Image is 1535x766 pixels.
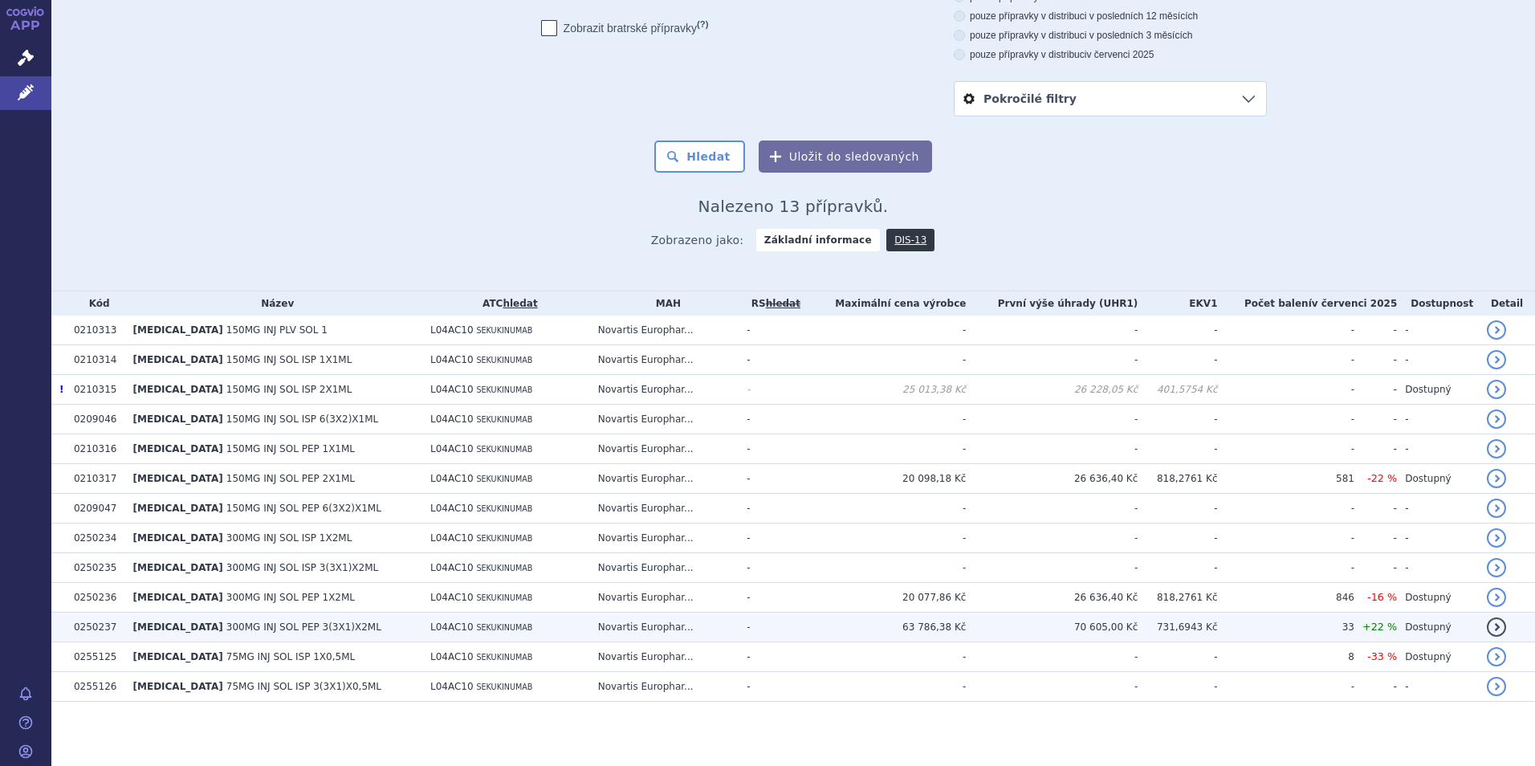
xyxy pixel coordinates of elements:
[476,623,532,632] span: SEKUKINUMAB
[590,291,739,316] th: MAH
[1487,320,1506,340] a: detail
[226,681,381,692] span: 75MG INJ SOL ISP 3(3X1)X0,5ML
[226,324,328,336] span: 150MG INJ PLV SOL 1
[226,473,355,484] span: 150MG INJ SOL PEP 2X1ML
[739,583,804,613] td: -
[1218,672,1355,702] td: -
[1487,409,1506,429] a: detail
[133,681,223,692] span: [MEDICAL_DATA]
[430,354,474,365] span: L04AC10
[739,345,804,375] td: -
[1138,494,1217,524] td: -
[430,443,474,454] span: L04AC10
[739,672,804,702] td: -
[1354,494,1397,524] td: -
[966,553,1138,583] td: -
[66,642,125,672] td: 0255125
[1362,621,1397,633] span: +22 %
[590,375,739,405] td: Novartis Europhar...
[1218,345,1355,375] td: -
[1397,642,1479,672] td: Dostupný
[739,405,804,434] td: -
[1397,375,1479,405] td: Dostupný
[1354,672,1397,702] td: -
[1218,464,1355,494] td: 581
[66,434,125,464] td: 0210316
[1138,434,1217,464] td: -
[1367,650,1397,662] span: -33 %
[66,345,125,375] td: 0210314
[66,405,125,434] td: 0209046
[1397,345,1479,375] td: -
[476,475,532,483] span: SEKUKINUMAB
[756,229,880,251] strong: Základní informace
[1397,524,1479,553] td: -
[1218,405,1355,434] td: -
[541,20,709,36] label: Zobrazit bratrské přípravky
[125,291,422,316] th: Název
[430,532,474,544] span: L04AC10
[966,524,1138,553] td: -
[133,562,223,573] span: [MEDICAL_DATA]
[476,326,532,335] span: SEKUKINUMAB
[430,384,474,395] span: L04AC10
[966,316,1138,345] td: -
[66,316,125,345] td: 0210313
[1218,613,1355,642] td: 33
[66,524,125,553] td: 0250234
[133,532,223,544] span: [MEDICAL_DATA]
[1218,291,1398,316] th: Počet balení
[476,534,532,543] span: SEKUKINUMAB
[1138,375,1217,405] td: 401,5754 Kč
[1138,316,1217,345] td: -
[66,672,125,702] td: 0255126
[805,345,967,375] td: -
[590,613,739,642] td: Novartis Europhar...
[1218,316,1355,345] td: -
[1397,291,1479,316] th: Dostupnost
[590,553,739,583] td: Novartis Europhar...
[698,197,889,216] span: Nalezeno 13 přípravků.
[739,434,804,464] td: -
[805,672,967,702] td: -
[1397,553,1479,583] td: -
[66,464,125,494] td: 0210317
[739,642,804,672] td: -
[1397,583,1479,613] td: Dostupný
[590,494,739,524] td: Novartis Europhar...
[966,464,1138,494] td: 26 636,40 Kč
[1138,405,1217,434] td: -
[805,375,967,405] td: 25 013,38 Kč
[430,651,474,662] span: L04AC10
[133,384,223,395] span: [MEDICAL_DATA]
[739,375,804,405] td: -
[590,524,739,553] td: Novartis Europhar...
[805,291,967,316] th: Maximální cena výrobce
[503,298,537,309] a: hledat
[476,682,532,691] span: SEKUKINUMAB
[1138,345,1217,375] td: -
[1138,613,1217,642] td: 731,6943 Kč
[66,375,125,405] td: 0210315
[1354,553,1397,583] td: -
[805,405,967,434] td: -
[430,562,474,573] span: L04AC10
[1397,316,1479,345] td: -
[1479,291,1535,316] th: Detail
[1354,316,1397,345] td: -
[1487,350,1506,369] a: detail
[805,494,967,524] td: -
[739,553,804,583] td: -
[739,494,804,524] td: -
[966,494,1138,524] td: -
[226,443,355,454] span: 150MG INJ SOL PEP 1X1ML
[955,82,1266,116] a: Pokročilé filtry
[430,592,474,603] span: L04AC10
[697,19,708,30] abbr: (?)
[1138,291,1217,316] th: EKV1
[805,434,967,464] td: -
[226,651,355,662] span: 75MG INJ SOL ISP 1X0,5ML
[59,384,63,395] span: Poslední data tohoto produktu jsou ze SCAU platného k 01.04.2023.
[1218,583,1355,613] td: 846
[966,583,1138,613] td: 26 636,40 Kč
